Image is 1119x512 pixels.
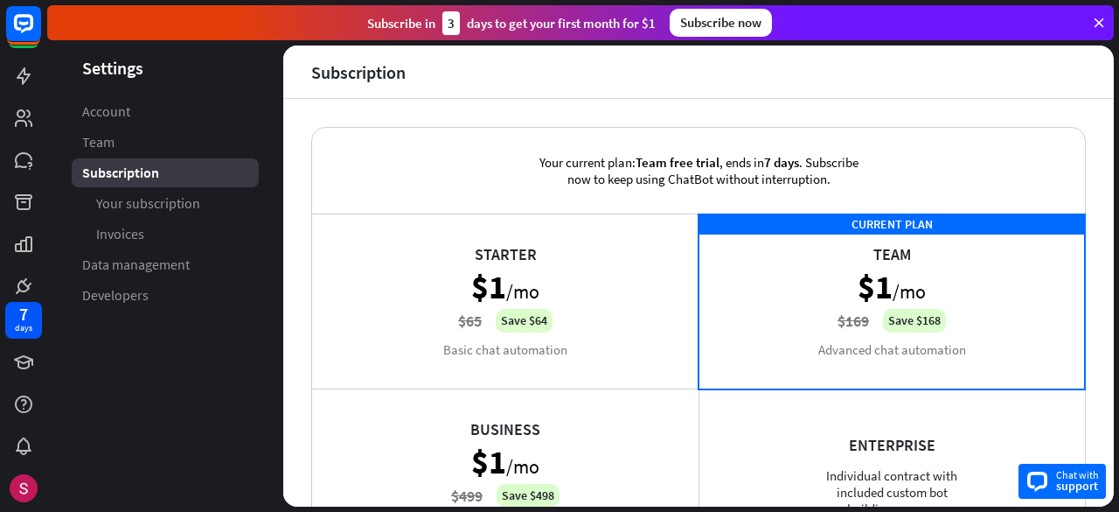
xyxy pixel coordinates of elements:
div: 7 [19,306,28,322]
button: Open LiveChat chat widget [14,7,66,60]
a: Developers [72,281,259,310]
span: Invoices [96,225,144,243]
a: Data management [72,250,259,279]
a: Team [72,128,259,157]
span: support [1056,478,1099,494]
div: Your current plan: , ends in . Subscribe now to keep using ChatBot without interruption. [511,128,886,214]
div: 3 [442,11,460,35]
span: Team free trial [636,154,719,171]
a: 7 days [5,302,42,339]
span: Data management [82,256,190,274]
span: 7 days [764,154,799,171]
span: Subscription [82,164,159,182]
div: Subscription [311,62,406,82]
span: Your subscription [96,194,200,213]
header: Settings [47,56,283,80]
a: Your subscription [72,189,259,218]
a: Account [72,97,259,126]
div: Subscribe in days to get your first month for $1 [367,11,656,35]
span: Account [82,102,130,121]
span: Chat with [1056,466,1099,483]
a: Invoices [72,220,259,249]
div: Subscribe now [670,9,772,37]
div: days [15,322,32,334]
span: Team [82,133,115,151]
span: Developers [82,286,149,305]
